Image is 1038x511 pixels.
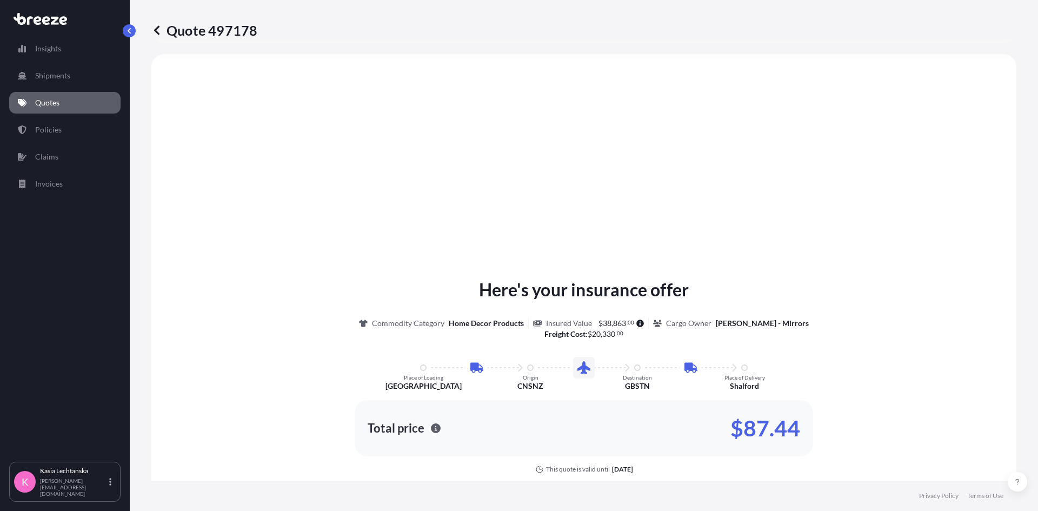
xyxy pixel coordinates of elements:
span: , [601,330,602,338]
a: Shipments [9,65,121,87]
p: Invoices [35,178,63,189]
span: 38 [603,320,611,327]
p: This quote is valid until [546,465,610,474]
p: GBSTN [625,381,650,391]
a: Quotes [9,92,121,114]
p: Kasia Lechtanska [40,467,107,475]
span: 00 [628,321,634,324]
p: Cargo Owner [666,318,711,329]
p: Origin [523,374,538,381]
p: $87.44 [730,420,800,437]
a: Claims [9,146,121,168]
span: 863 [613,320,626,327]
p: Shalford [730,381,759,391]
span: K [22,476,28,487]
p: Destination [623,374,652,381]
p: CNSNZ [517,381,543,391]
p: Shipments [35,70,70,81]
p: Commodity Category [372,318,444,329]
p: Insured Value [546,318,592,329]
p: Quote 497178 [151,22,257,39]
p: [PERSON_NAME] - Mirrors [716,318,809,329]
p: [DATE] [612,465,633,474]
p: Place of Loading [404,374,443,381]
p: Home Decor Products [449,318,524,329]
span: . [627,321,628,324]
p: Here's your insurance offer [479,277,689,303]
p: Total price [368,423,424,434]
a: Policies [9,119,121,141]
span: 330 [602,330,615,338]
p: Policies [35,124,62,135]
p: Quotes [35,97,59,108]
p: Place of Delivery [724,374,765,381]
p: Claims [35,151,58,162]
a: Privacy Policy [919,492,959,500]
p: Insights [35,43,61,54]
p: : [544,329,624,340]
span: 00 [617,331,623,335]
b: Freight Cost [544,329,585,339]
a: Insights [9,38,121,59]
span: . [616,331,617,335]
p: [PERSON_NAME][EMAIL_ADDRESS][DOMAIN_NAME] [40,477,107,497]
a: Invoices [9,173,121,195]
span: $ [598,320,603,327]
span: $ [588,330,592,338]
p: [GEOGRAPHIC_DATA] [385,381,462,391]
span: 20 [592,330,601,338]
span: , [611,320,613,327]
a: Terms of Use [967,492,1003,500]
